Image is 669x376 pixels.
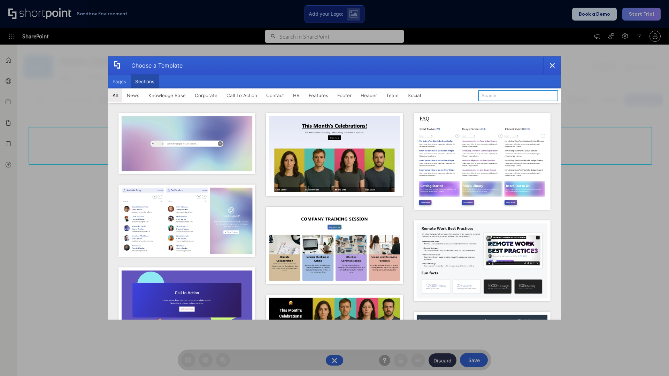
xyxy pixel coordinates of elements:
[126,57,183,74] div: Choose a Template
[108,75,131,88] button: Pages
[382,88,403,102] button: Team
[634,343,669,376] iframe: Chat Widget
[122,88,144,102] button: News
[144,88,190,102] button: Knowledge Base
[222,88,262,102] button: Call To Action
[289,88,304,102] button: HR
[108,56,561,320] div: template selector
[190,88,222,102] button: Corporate
[356,88,382,102] button: Header
[478,90,558,101] input: Search
[262,88,289,102] button: Contact
[304,88,333,102] button: Features
[131,75,159,88] button: Sections
[108,88,122,102] button: All
[403,88,425,102] button: Social
[333,88,356,102] button: Footer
